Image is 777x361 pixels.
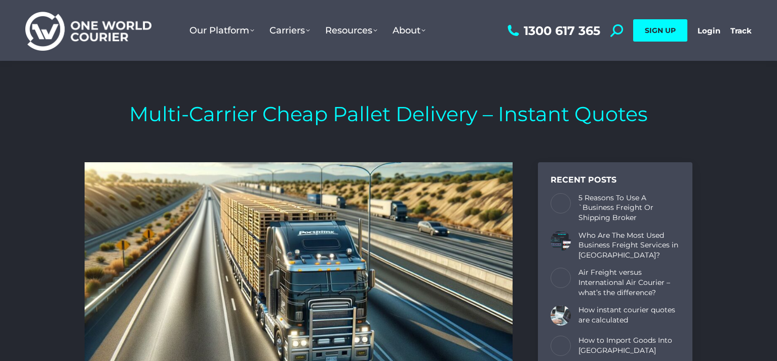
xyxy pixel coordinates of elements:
a: Post image [551,268,571,288]
a: Air Freight versus International Air Courier – what’s the difference? [578,268,680,298]
a: 1300 617 365 [505,24,600,37]
a: Post image [551,231,571,251]
div: Recent Posts [551,175,680,186]
a: Post image [551,336,571,356]
a: Who Are The Most Used Business Freight Services in [GEOGRAPHIC_DATA]? [578,231,680,261]
img: One World Courier [25,10,151,51]
a: Track [730,26,752,35]
span: SIGN UP [645,26,676,35]
a: Post image [551,193,571,213]
a: Post image [551,305,571,326]
a: Our Platform [182,15,262,46]
a: 5 Reasons To Use A `Business Freight Or Shipping Broker [578,193,680,223]
a: Carriers [262,15,318,46]
h1: Multi-Carrier Cheap Pallet Delivery – Instant Quotes [129,101,648,127]
a: How to Import Goods Into [GEOGRAPHIC_DATA] [578,336,680,355]
a: About [385,15,433,46]
a: Login [697,26,720,35]
a: Resources [318,15,385,46]
span: Our Platform [189,25,254,36]
span: Resources [325,25,377,36]
span: About [393,25,425,36]
a: SIGN UP [633,19,687,42]
a: How instant courier quotes are calculated [578,305,680,325]
span: Carriers [269,25,310,36]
